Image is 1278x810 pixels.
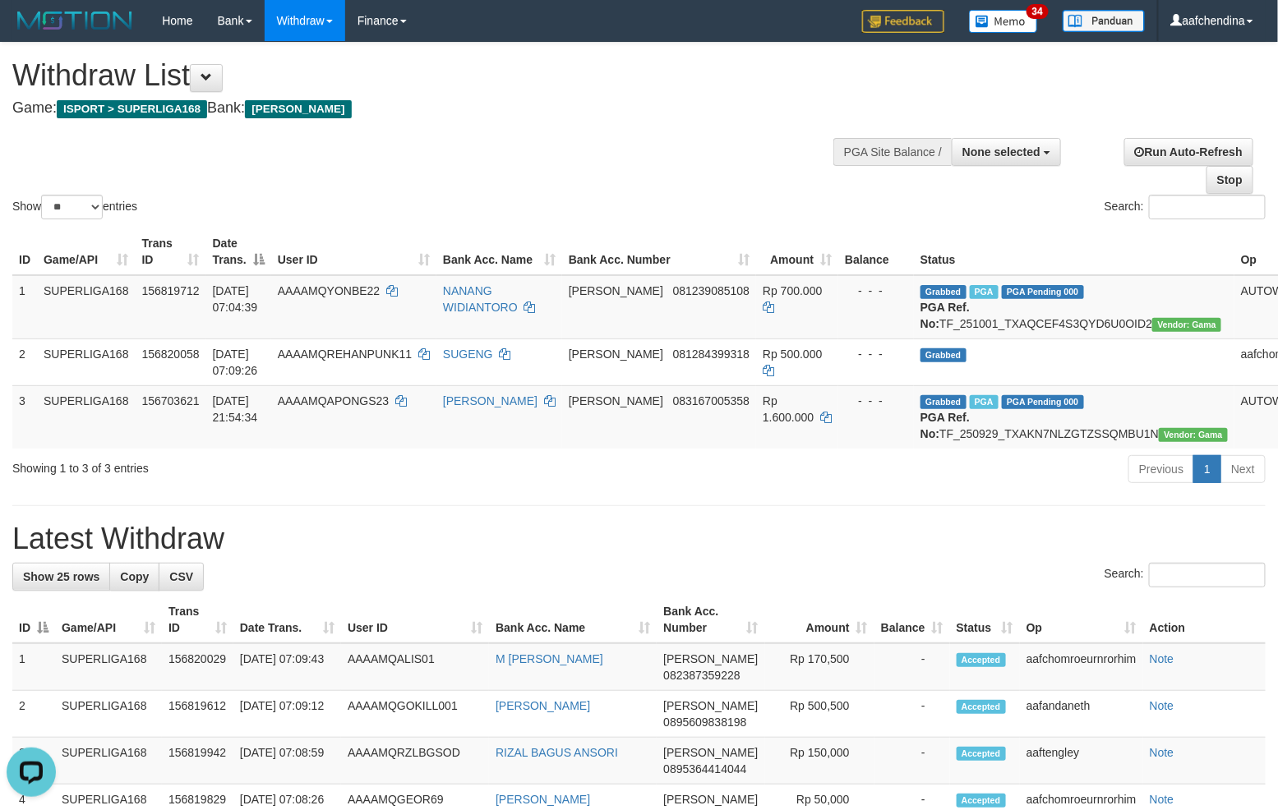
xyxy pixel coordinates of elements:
td: 2 [12,691,55,738]
th: Bank Acc. Number: activate to sort column ascending [657,596,764,643]
label: Search: [1105,195,1266,219]
a: M [PERSON_NAME] [496,652,603,665]
th: Bank Acc. Name: activate to sort column ascending [436,228,562,275]
th: Amount: activate to sort column ascending [756,228,838,275]
a: Run Auto-Refresh [1124,138,1253,166]
span: Copy 0895364414044 to clipboard [663,762,746,775]
th: ID [12,228,37,275]
th: Balance: activate to sort column ascending [874,596,950,643]
td: SUPERLIGA168 [37,275,136,339]
th: User ID: activate to sort column ascending [271,228,436,275]
td: - [874,691,950,738]
a: Note [1150,746,1174,759]
div: - - - [845,283,907,299]
span: Marked by aafchhiseyha [970,395,999,409]
input: Search: [1149,563,1266,587]
span: Grabbed [920,395,967,409]
span: [DATE] 07:09:26 [213,347,258,377]
th: Op: activate to sort column ascending [1020,596,1143,643]
th: Date Trans.: activate to sort column descending [206,228,271,275]
td: 1 [12,643,55,691]
td: SUPERLIGA168 [55,738,162,785]
td: aafandaneth [1020,691,1143,738]
button: Open LiveChat chat widget [7,7,56,56]
img: Feedback.jpg [862,10,944,33]
h4: Game: Bank: [12,100,836,117]
td: TF_251001_TXAQCEF4S3QYD6U0OID2 [914,275,1234,339]
th: Date Trans.: activate to sort column ascending [233,596,341,643]
div: - - - [845,346,907,362]
td: [DATE] 07:09:12 [233,691,341,738]
span: Vendor URL: https://trx31.1velocity.biz [1159,428,1228,442]
td: [DATE] 07:08:59 [233,738,341,785]
span: [PERSON_NAME] [663,699,758,712]
th: ID: activate to sort column descending [12,596,55,643]
span: [PERSON_NAME] [663,793,758,806]
a: Note [1150,652,1174,665]
b: PGA Ref. No: [920,411,970,440]
td: 156819612 [162,691,233,738]
th: Trans ID: activate to sort column ascending [162,596,233,643]
td: [DATE] 07:09:43 [233,643,341,691]
span: CSV [169,570,193,583]
td: - [874,738,950,785]
h1: Latest Withdraw [12,522,1266,555]
span: 156703621 [142,394,200,407]
label: Show entries [12,195,137,219]
b: PGA Ref. No: [920,301,970,330]
td: 3 [12,385,37,449]
span: 34 [1027,4,1049,19]
a: Show 25 rows [12,563,110,591]
span: AAAAMQREHANPUNK11 [278,347,412,361]
span: ISPORT > SUPERLIGA168 [57,100,207,118]
span: Accepted [957,794,1006,808]
th: Bank Acc. Number: activate to sort column ascending [562,228,756,275]
th: Game/API: activate to sort column ascending [37,228,136,275]
td: AAAAMQRZLBGSOD [341,738,489,785]
a: NANANG WIDIANTORO [443,284,518,314]
img: MOTION_logo.png [12,8,137,33]
div: - - - [845,393,907,409]
td: SUPERLIGA168 [37,385,136,449]
td: 2 [12,338,37,385]
span: Copy 0895609838198 to clipboard [663,716,746,729]
th: Bank Acc. Name: activate to sort column ascending [489,596,657,643]
img: panduan.png [1063,10,1145,32]
span: Marked by aafandaneth [970,285,999,299]
span: Vendor URL: https://trx31.1velocity.biz [1152,318,1221,332]
th: Action [1143,596,1266,643]
a: Note [1150,699,1174,712]
span: [PERSON_NAME] [245,100,351,118]
td: 156820029 [162,643,233,691]
th: Amount: activate to sort column ascending [765,596,874,643]
a: Next [1220,455,1266,483]
label: Search: [1105,563,1266,587]
input: Search: [1149,195,1266,219]
td: 1 [12,275,37,339]
img: Button%20Memo.svg [969,10,1038,33]
span: [DATE] 07:04:39 [213,284,258,314]
td: 3 [12,738,55,785]
span: Accepted [957,653,1006,667]
span: Rp 700.000 [763,284,822,297]
a: CSV [159,563,204,591]
a: Copy [109,563,159,591]
th: Game/API: activate to sort column ascending [55,596,162,643]
td: SUPERLIGA168 [55,691,162,738]
a: Stop [1206,166,1253,194]
span: AAAAMQAPONGS23 [278,394,389,407]
td: TF_250929_TXAKN7NLZGTZSSQMBU1N [914,385,1234,449]
th: Status: activate to sort column ascending [950,596,1020,643]
span: AAAAMQYONBE22 [278,284,381,297]
a: SUGENG [443,347,493,361]
td: - [874,643,950,691]
button: None selected [952,138,1061,166]
span: Grabbed [920,285,967,299]
a: [PERSON_NAME] [496,793,590,806]
td: 156819942 [162,738,233,785]
span: [PERSON_NAME] [663,746,758,759]
span: Show 25 rows [23,570,99,583]
span: Copy 082387359228 to clipboard [663,669,740,682]
td: Rp 500,500 [765,691,874,738]
span: Copy 083167005358 to clipboard [673,394,750,407]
